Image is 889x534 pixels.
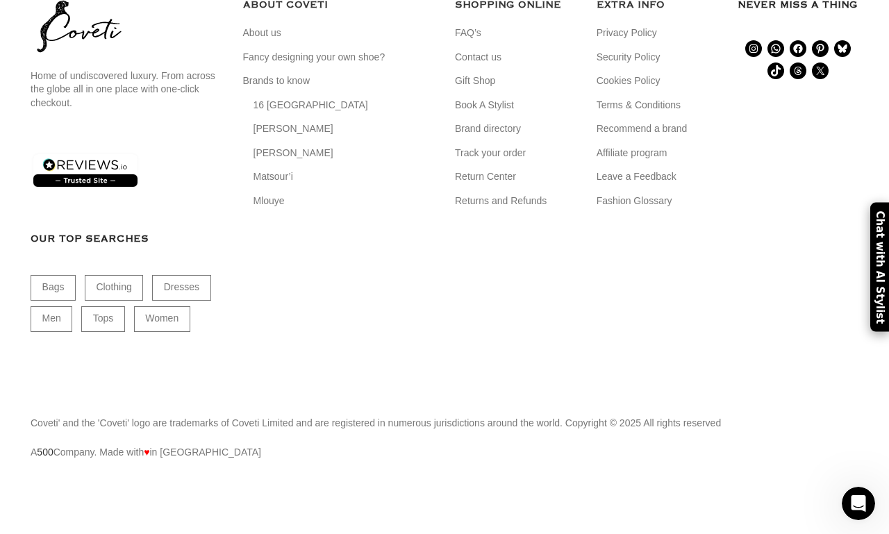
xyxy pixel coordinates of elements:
a: [PERSON_NAME] [254,147,335,160]
p: Coveti' and the 'Coveti' logo are trademarks of Coveti Limited and are registered in numerous jur... [31,415,858,431]
span: ♥ [144,444,150,460]
a: Privacy Policy [597,26,658,40]
a: 500 [37,447,53,458]
a: Return Center [455,170,517,184]
a: FAQ’s [455,26,483,40]
a: Terms & Conditions [597,99,682,112]
a: Bags (1,767 items) [31,275,76,301]
a: Women (22,688 items) [134,306,190,332]
img: DHL (1) [675,478,779,510]
a: [PERSON_NAME] [254,122,335,136]
a: Mlouye [254,194,286,208]
a: 16 [GEOGRAPHIC_DATA] [254,99,369,112]
a: Book A Stylist [455,99,515,112]
p: Home of undiscovered luxury. From across the globe all in one place with one-click checkout. [31,69,222,110]
a: Track your order [455,147,527,160]
h3: Our Top Searches [31,231,222,247]
a: Contact us [455,51,503,65]
a: About us [243,26,283,40]
a: Affiliate program [597,147,669,160]
a: Returns and Refunds [455,194,548,208]
a: Men (1,906 items) [31,306,72,332]
a: Dresses (9,913 items) [152,275,210,301]
a: Gift Shop [455,74,497,88]
div: A Company. Made with in [GEOGRAPHIC_DATA] [31,415,858,460]
a: Cookies Policy [597,74,662,88]
a: Tops (3,154 items) [81,306,125,332]
a: Brand directory [455,122,522,136]
a: Fashion Glossary [597,194,674,208]
iframe: Intercom live chat [842,487,875,520]
a: Matsour’i [254,170,294,184]
a: Clothing (19,394 items) [85,275,144,301]
a: Leave a Feedback [597,170,678,184]
img: guaranteed-safe-checkout-bordered.j [31,465,576,508]
a: Fancy designing your own shoe? [243,51,387,65]
a: Security Policy [597,51,662,65]
img: reviews-trust-logo-2.png [31,151,140,190]
a: Brands to know [243,74,312,88]
a: Recommend a brand [597,122,689,136]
